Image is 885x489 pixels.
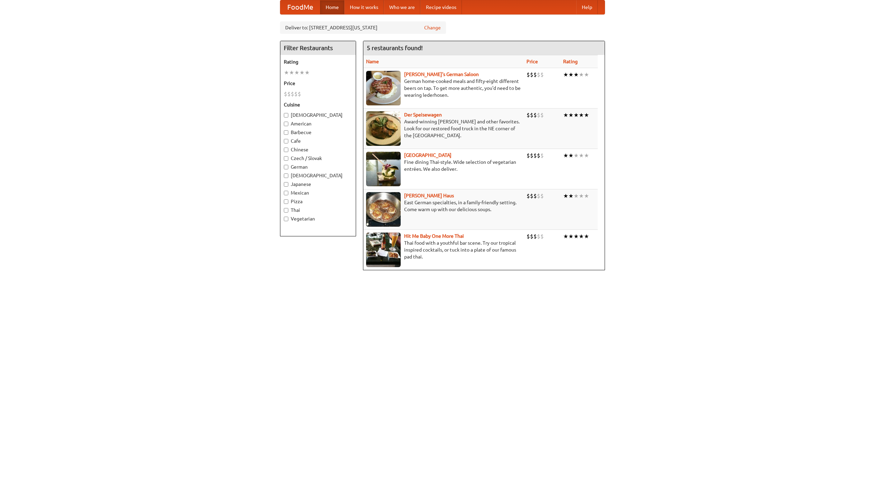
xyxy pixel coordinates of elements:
img: esthers.jpg [366,71,401,105]
li: ★ [574,71,579,78]
label: Japanese [284,181,352,188]
li: ★ [584,192,589,200]
li: ★ [299,69,305,76]
li: ★ [584,233,589,240]
input: Czech / Slovak [284,156,288,161]
input: American [284,122,288,126]
input: [DEMOGRAPHIC_DATA] [284,113,288,117]
li: ★ [574,111,579,119]
li: ★ [574,152,579,159]
img: kohlhaus.jpg [366,192,401,227]
li: ★ [584,152,589,159]
li: ★ [584,71,589,78]
a: FoodMe [280,0,320,14]
li: ★ [563,111,568,119]
label: American [284,120,352,127]
li: ★ [294,69,299,76]
li: $ [530,152,533,159]
p: East German specialties, in a family-friendly setting. Come warm up with our delicious soups. [366,199,521,213]
li: $ [540,111,544,119]
input: Thai [284,208,288,213]
h5: Price [284,80,352,87]
label: Cafe [284,138,352,144]
input: Mexican [284,191,288,195]
li: $ [527,71,530,78]
li: ★ [284,69,289,76]
h5: Cuisine [284,101,352,108]
li: ★ [563,233,568,240]
li: $ [530,111,533,119]
p: Award-winning [PERSON_NAME] and other favorites. Look for our restored food truck in the NE corne... [366,118,521,139]
li: ★ [579,233,584,240]
li: ★ [584,111,589,119]
a: Name [366,59,379,64]
label: Czech / Slovak [284,155,352,162]
label: Barbecue [284,129,352,136]
img: speisewagen.jpg [366,111,401,146]
li: $ [298,90,301,98]
li: $ [530,71,533,78]
input: German [284,165,288,169]
label: Pizza [284,198,352,205]
a: [PERSON_NAME]'s German Saloon [404,72,479,77]
input: Chinese [284,148,288,152]
li: $ [540,192,544,200]
h5: Rating [284,58,352,65]
li: ★ [305,69,310,76]
li: $ [527,152,530,159]
li: ★ [563,71,568,78]
li: $ [527,192,530,200]
input: Cafe [284,139,288,143]
li: ★ [568,233,574,240]
div: Deliver to: [STREET_ADDRESS][US_STATE] [280,21,446,34]
a: Help [576,0,598,14]
img: satay.jpg [366,152,401,186]
li: $ [533,233,537,240]
li: $ [294,90,298,98]
input: Barbecue [284,130,288,135]
label: [DEMOGRAPHIC_DATA] [284,172,352,179]
li: $ [537,233,540,240]
p: Thai food with a youthful bar scene. Try our tropical inspired cocktails, or tuck into a plate of... [366,239,521,260]
li: ★ [289,69,294,76]
li: $ [527,111,530,119]
li: $ [537,71,540,78]
li: ★ [574,233,579,240]
label: [DEMOGRAPHIC_DATA] [284,112,352,119]
h4: Filter Restaurants [280,41,356,55]
label: Thai [284,207,352,214]
ng-pluralize: 5 restaurants found! [367,45,423,51]
input: [DEMOGRAPHIC_DATA] [284,173,288,178]
li: ★ [574,192,579,200]
li: ★ [568,192,574,200]
a: [PERSON_NAME] Haus [404,193,454,198]
li: $ [533,152,537,159]
a: Hit Me Baby One More Thai [404,233,464,239]
label: Chinese [284,146,352,153]
label: Vegetarian [284,215,352,222]
input: Japanese [284,182,288,187]
li: ★ [579,192,584,200]
li: ★ [568,71,574,78]
a: [GEOGRAPHIC_DATA] [404,152,451,158]
li: ★ [579,71,584,78]
p: Fine dining Thai-style. Wide selection of vegetarian entrées. We also deliver. [366,159,521,172]
li: ★ [563,192,568,200]
input: Pizza [284,199,288,204]
a: Home [320,0,344,14]
li: $ [537,111,540,119]
a: Der Speisewagen [404,112,442,117]
a: Recipe videos [420,0,462,14]
li: $ [537,152,540,159]
label: German [284,163,352,170]
li: $ [533,111,537,119]
li: ★ [568,152,574,159]
li: ★ [579,111,584,119]
li: $ [530,192,533,200]
li: $ [537,192,540,200]
input: Vegetarian [284,217,288,221]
